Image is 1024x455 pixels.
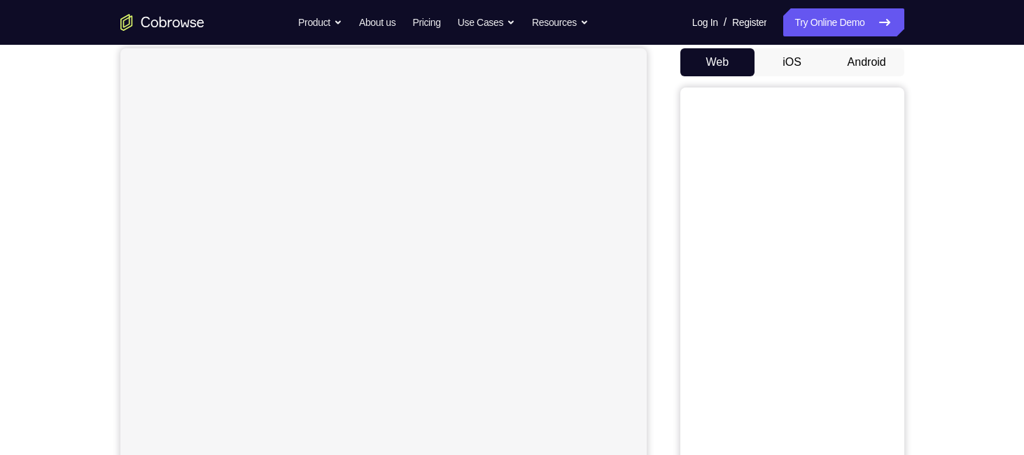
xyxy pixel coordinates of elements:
[732,8,766,36] a: Register
[412,8,440,36] a: Pricing
[120,14,204,31] a: Go to the home page
[692,8,718,36] a: Log In
[755,48,829,76] button: iOS
[680,48,755,76] button: Web
[532,8,589,36] button: Resources
[829,48,904,76] button: Android
[298,8,342,36] button: Product
[458,8,515,36] button: Use Cases
[359,8,395,36] a: About us
[724,14,727,31] span: /
[783,8,904,36] a: Try Online Demo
